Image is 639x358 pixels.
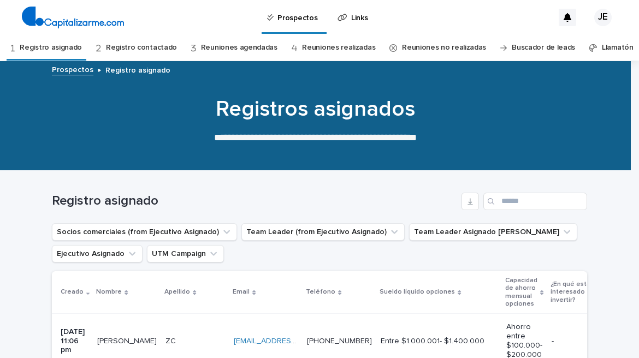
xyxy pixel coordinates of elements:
[52,245,143,262] button: Ejecutivo Asignado
[402,35,486,61] a: Reuniones no realizadas
[61,327,88,355] p: [DATE] 11:06 pm
[306,286,335,298] p: Teléfono
[409,223,577,241] button: Team Leader Asignado LLamados
[380,286,455,298] p: Sueldo líquido opciones
[602,35,634,61] a: Llamatón
[20,35,82,61] a: Registro asignado
[105,63,170,75] p: Registro asignado
[505,275,537,311] p: Capacidad de ahorro mensual opciones
[96,286,122,298] p: Nombre
[165,335,178,346] p: ZC
[594,9,612,26] div: JE
[552,337,606,346] p: -
[164,286,190,298] p: Apellido
[381,337,498,346] p: Entre $1.000.001- $1.400.000
[106,35,177,61] a: Registro contactado
[233,286,250,298] p: Email
[483,193,587,210] input: Search
[147,245,224,262] button: UTM Campaign
[97,335,159,346] p: [PERSON_NAME]
[52,193,457,209] h1: Registro asignado
[307,337,372,345] a: [PHONE_NUMBER]
[201,35,277,61] a: Reuniones agendadas
[512,35,575,61] a: Buscador de leads
[22,7,124,28] img: 4arMvv9wSvmHTHbXwTim
[48,96,583,122] h1: Registros asignados
[551,278,601,306] p: ¿En qué estás interesado invertir?
[241,223,405,241] button: Team Leader (from Ejecutivo Asignado)
[61,286,84,298] p: Creado
[302,35,375,61] a: Reuniones realizadas
[234,337,357,345] a: [EMAIL_ADDRESS][DOMAIN_NAME]
[52,63,93,75] a: Prospectos
[52,223,237,241] button: Socios comerciales (from Ejecutivo Asignado)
